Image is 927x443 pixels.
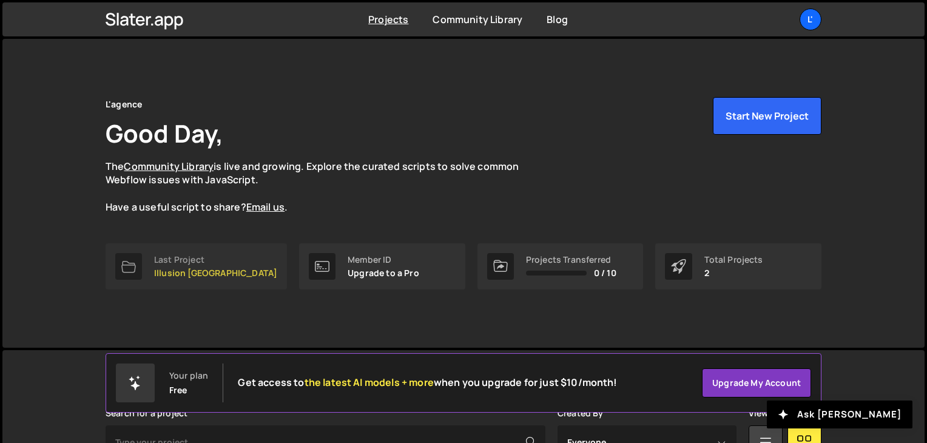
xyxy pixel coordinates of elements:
[106,117,223,150] h1: Good Day,
[704,268,763,278] p: 2
[704,255,763,265] div: Total Projects
[348,268,419,278] p: Upgrade to a Pro
[124,160,214,173] a: Community Library
[106,408,187,418] label: Search for a project
[433,13,522,26] a: Community Library
[767,401,912,428] button: Ask [PERSON_NAME]
[800,8,821,30] a: L'
[526,255,616,265] div: Projects Transferred
[547,13,568,26] a: Blog
[348,255,419,265] div: Member ID
[749,408,794,418] label: View Mode
[154,255,277,265] div: Last Project
[368,13,408,26] a: Projects
[246,200,285,214] a: Email us
[713,97,821,135] button: Start New Project
[106,160,542,214] p: The is live and growing. Explore the curated scripts to solve common Webflow issues with JavaScri...
[169,385,187,395] div: Free
[169,371,208,380] div: Your plan
[238,377,617,388] h2: Get access to when you upgrade for just $10/month!
[702,368,811,397] a: Upgrade my account
[106,97,142,112] div: L'agence
[594,268,616,278] span: 0 / 10
[106,243,287,289] a: Last Project Illusion [GEOGRAPHIC_DATA]
[558,408,604,418] label: Created By
[305,376,434,389] span: the latest AI models + more
[154,268,277,278] p: Illusion [GEOGRAPHIC_DATA]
